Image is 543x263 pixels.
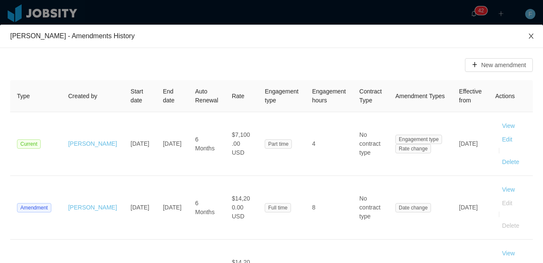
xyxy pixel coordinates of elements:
[459,88,481,104] span: Effective from
[519,25,543,48] button: Close
[68,204,117,211] a: [PERSON_NAME]
[163,88,174,104] span: End date
[495,196,519,210] button: Edit
[265,139,292,149] span: Part time
[495,133,519,146] button: Edit
[312,88,346,104] span: Engagement hours
[68,140,117,147] a: [PERSON_NAME]
[124,176,156,240] td: [DATE]
[265,88,298,104] span: Engagement type
[312,140,316,147] span: 4
[395,144,431,153] span: Rate change
[312,204,316,211] span: 8
[395,135,442,144] span: Engagement type
[10,31,533,41] div: [PERSON_NAME] - Amendments History
[232,131,250,156] span: $7,100.00 USD
[131,88,143,104] span: Start date
[452,112,488,176] td: [DATE]
[495,183,522,196] button: View
[156,176,188,240] td: [DATE]
[495,155,526,169] button: Delete
[124,112,156,176] td: [DATE]
[232,93,244,99] span: Rate
[528,33,535,40] i: icon: close
[495,93,515,99] span: Actions
[156,112,188,176] td: [DATE]
[359,88,382,104] span: Contract Type
[265,203,291,212] span: Full time
[232,195,250,220] span: $14,200.00 USD
[395,203,431,212] span: Date change
[17,93,30,99] span: Type
[395,93,445,99] span: Amendment Types
[452,176,488,240] td: [DATE]
[188,112,225,176] td: 6 Months
[68,93,97,99] span: Created by
[495,246,522,260] button: View
[359,131,381,156] span: No contract type
[195,88,218,104] span: Auto Renewal
[359,195,381,220] span: No contract type
[465,58,533,72] button: icon: plusNew amendment
[495,119,522,133] button: View
[188,176,225,240] td: 6 Months
[17,139,41,149] span: Current
[17,203,51,212] span: Amendment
